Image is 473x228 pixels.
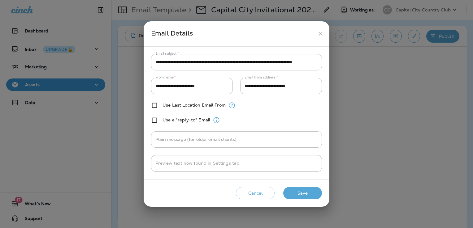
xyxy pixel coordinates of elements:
[283,187,322,200] button: Save
[163,103,226,108] label: Use Last Location Email From
[163,117,210,122] label: Use a "reply-to" Email
[315,28,326,40] button: close
[236,187,275,200] button: Cancel
[155,75,176,80] label: From name
[151,28,315,40] div: Email Details
[155,51,179,56] label: Email subject
[245,75,278,80] label: Email from address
